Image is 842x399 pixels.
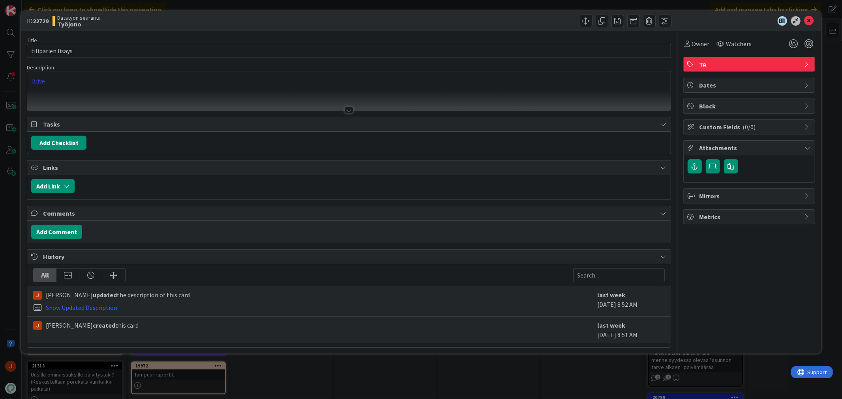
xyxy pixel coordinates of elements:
[27,16,49,26] span: ID
[31,225,82,239] button: Add Comment
[699,122,801,132] span: Custom Fields
[33,17,49,25] b: 22729
[699,191,801,201] span: Mirrors
[31,136,86,150] button: Add Checklist
[598,321,626,329] b: last week
[43,252,656,261] span: History
[27,37,37,44] label: Title
[46,321,139,330] span: [PERSON_NAME] this card
[699,212,801,222] span: Metrics
[692,39,710,48] span: Owner
[46,304,117,311] a: Show Updated Description
[598,321,665,339] div: [DATE] 8:51 AM
[17,1,36,11] span: Support
[598,290,665,312] div: [DATE] 8:52 AM
[43,209,656,218] span: Comments
[726,39,752,48] span: Watchers
[31,77,45,85] a: Drive
[33,291,42,300] img: JM
[34,268,56,282] div: All
[699,101,801,111] span: Block
[699,60,801,69] span: TA
[43,119,656,129] span: Tasks
[46,290,190,300] span: [PERSON_NAME] the description of this card
[573,268,665,282] input: Search...
[31,179,75,193] button: Add Link
[57,21,101,27] b: Työjono
[33,321,42,330] img: JM
[598,291,626,299] b: last week
[743,123,756,131] span: ( 0/0 )
[27,44,671,58] input: type card name here...
[699,143,801,153] span: Attachments
[93,321,115,329] b: created
[27,64,54,71] span: Description
[57,15,101,21] span: Datatyön seuranta
[699,80,801,90] span: Dates
[93,291,117,299] b: updated
[43,163,656,172] span: Links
